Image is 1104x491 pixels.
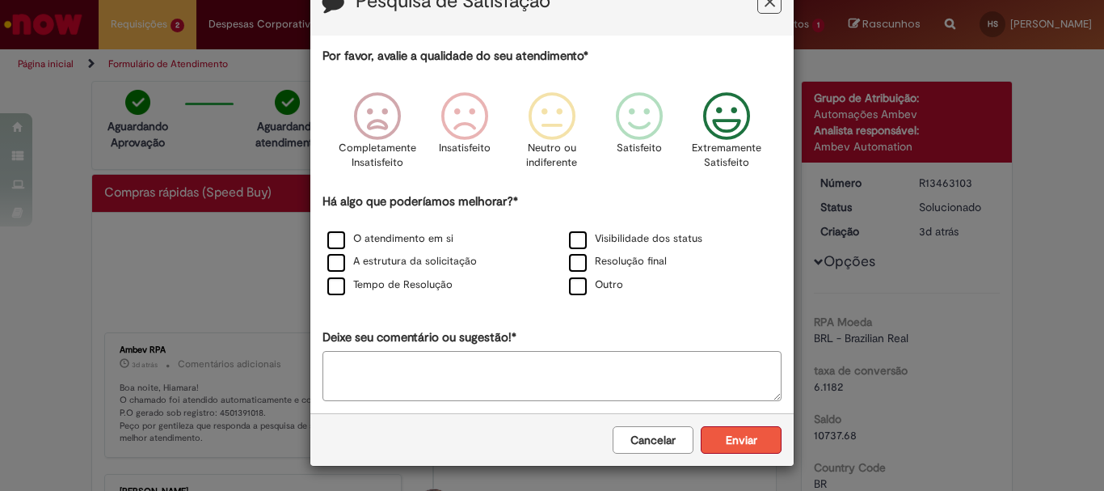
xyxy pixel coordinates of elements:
[511,80,593,191] div: Neutro ou indiferente
[322,193,782,298] div: Há algo que poderíamos melhorar?*
[327,277,453,293] label: Tempo de Resolução
[569,277,623,293] label: Outro
[701,426,782,454] button: Enviar
[327,254,477,269] label: A estrutura da solicitação
[327,231,453,247] label: O atendimento em si
[598,80,681,191] div: Satisfeito
[322,48,588,65] label: Por favor, avalie a qualidade do seu atendimento*
[569,254,667,269] label: Resolução final
[685,80,768,191] div: Extremamente Satisfeito
[423,80,506,191] div: Insatisfeito
[617,141,662,156] p: Satisfeito
[692,141,761,171] p: Extremamente Satisfeito
[339,141,416,171] p: Completamente Insatisfeito
[335,80,418,191] div: Completamente Insatisfeito
[322,329,516,346] label: Deixe seu comentário ou sugestão!*
[613,426,693,454] button: Cancelar
[569,231,702,247] label: Visibilidade dos status
[523,141,581,171] p: Neutro ou indiferente
[439,141,491,156] p: Insatisfeito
